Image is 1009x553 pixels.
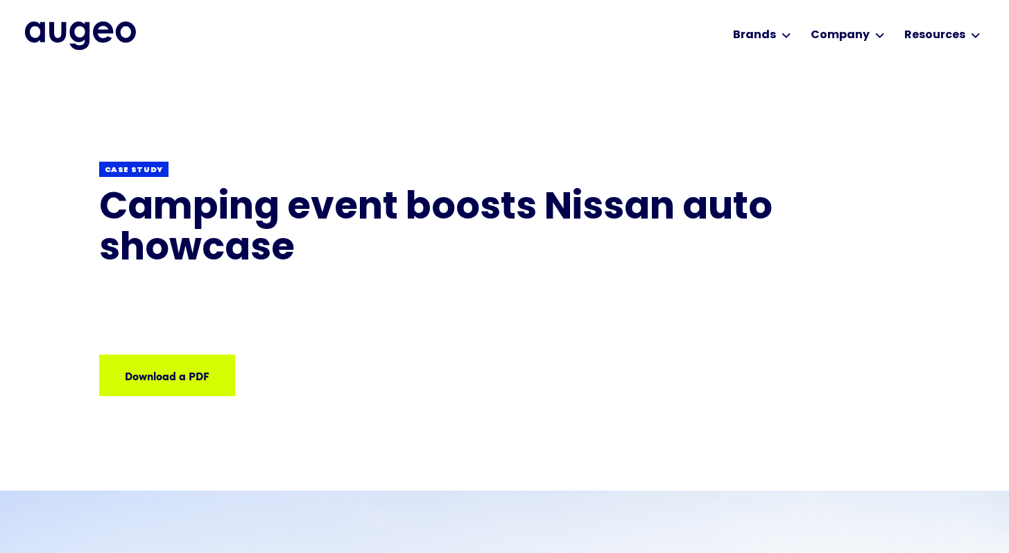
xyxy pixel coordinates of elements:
div: Case study [105,165,164,176]
a: home [25,22,136,49]
div: Company [811,27,870,44]
div: Resources [904,27,965,44]
h1: Camping event boosts Nissan auto showcase [99,189,911,271]
a: Download a PDF [99,355,235,396]
img: Augeo's full logo in midnight blue. [25,22,136,49]
div: Brands [733,27,776,44]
